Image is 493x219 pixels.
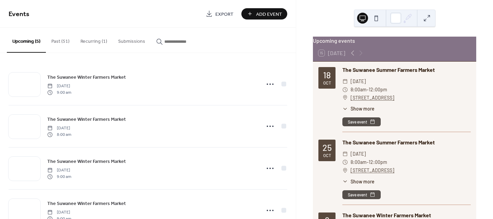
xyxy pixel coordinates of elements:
[47,83,71,89] span: [DATE]
[47,125,71,131] span: [DATE]
[342,117,381,126] button: Save event
[367,86,369,94] span: -
[351,158,367,166] span: 8:00am
[47,116,126,123] span: The Suwanee Winter Farmers Market
[351,150,366,158] span: [DATE]
[342,138,471,146] div: The Suwanee Summer Farmers Market
[342,150,348,158] div: ​
[342,190,381,199] button: Save event
[342,178,348,185] div: ​
[9,8,29,21] span: Events
[367,158,369,166] span: -
[113,28,151,52] button: Submissions
[47,157,126,165] a: The Suwanee Winter Farmers Market
[75,28,113,52] button: Recurring (1)
[47,89,71,95] span: 9:00 am
[351,166,394,175] a: [STREET_ADDRESS]
[369,158,387,166] span: 12:00pm
[47,209,71,216] span: [DATE]
[47,115,126,123] a: The Suwanee Winter Farmers Market
[201,8,239,20] a: Export
[7,28,46,53] button: Upcoming (5)
[369,86,387,94] span: 12:00pm
[46,28,75,52] button: Past (51)
[313,37,476,45] div: Upcoming events
[47,73,126,81] a: The Suwanee Winter Farmers Market
[47,158,126,165] span: The Suwanee Winter Farmers Market
[342,66,471,74] div: The Suwanee Summer Farmers Market
[342,105,348,112] div: ​
[323,71,331,79] div: 18
[47,173,71,180] span: 9:00 am
[351,86,367,94] span: 8:00am
[351,94,394,102] a: [STREET_ADDRESS]
[323,81,331,85] div: Oct
[323,153,331,158] div: Oct
[47,131,71,138] span: 8:00 am
[342,158,348,166] div: ​
[342,105,375,112] button: ​Show more
[47,167,71,173] span: [DATE]
[351,77,366,86] span: [DATE]
[342,86,348,94] div: ​
[215,11,233,18] span: Export
[47,199,126,207] a: The Suwanee Winter Farmers Market
[342,178,375,185] button: ​Show more
[342,94,348,102] div: ​
[351,178,375,185] span: Show more
[351,105,375,112] span: Show more
[323,143,332,152] div: 25
[342,166,348,175] div: ​
[342,77,348,86] div: ​
[256,11,282,18] span: Add Event
[47,74,126,81] span: The Suwanee Winter Farmers Market
[241,8,287,20] button: Add Event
